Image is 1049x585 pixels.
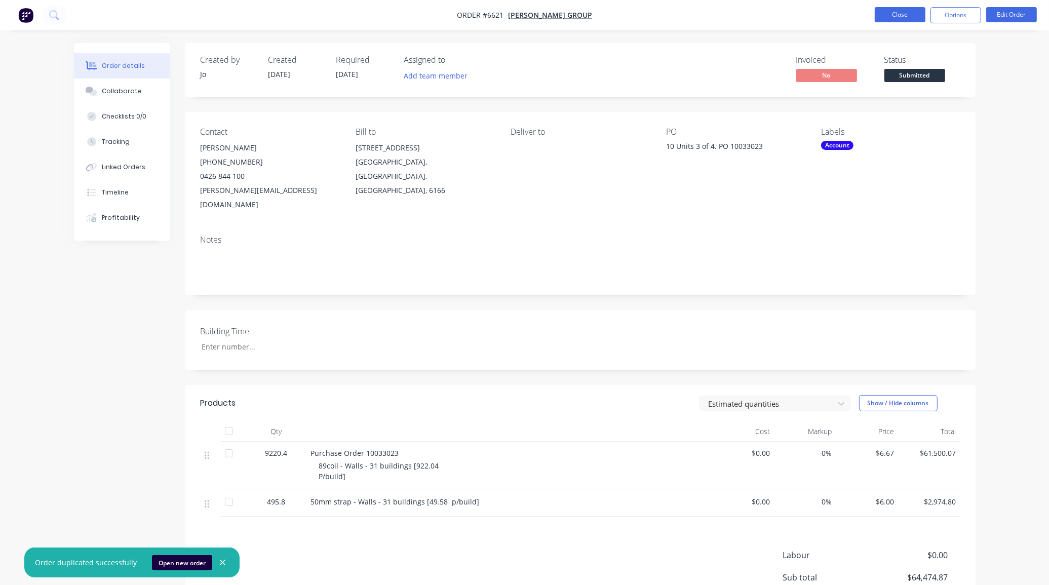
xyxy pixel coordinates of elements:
a: [PERSON_NAME] Group [508,11,592,20]
div: Qty [246,421,307,442]
input: Enter number... [193,339,327,355]
button: Edit Order [986,7,1037,22]
span: 50mm strap - Walls - 31 buildings [49.58 p/build] [311,497,480,506]
span: $0.00 [716,496,770,507]
button: Order details [74,53,170,79]
div: PO [666,127,805,137]
button: Tracking [74,129,170,154]
span: $61,500.07 [902,448,956,458]
span: $6.67 [840,448,895,458]
div: Checklists 0/0 [102,112,146,121]
div: Cost [712,421,774,442]
div: Notes [201,235,960,245]
div: Deliver to [511,127,649,137]
div: Created [268,55,324,65]
span: 495.8 [267,496,286,507]
div: Total [898,421,960,442]
button: Collaborate [74,79,170,104]
div: [GEOGRAPHIC_DATA], [GEOGRAPHIC_DATA], [GEOGRAPHIC_DATA], 6166 [356,155,494,198]
span: Order #6621 - [457,11,508,20]
span: 0% [778,448,832,458]
div: [STREET_ADDRESS][GEOGRAPHIC_DATA], [GEOGRAPHIC_DATA], [GEOGRAPHIC_DATA], 6166 [356,141,494,198]
span: 0% [778,496,832,507]
span: $0.00 [716,448,770,458]
div: Order details [102,61,145,70]
div: [PERSON_NAME][PHONE_NUMBER]0426 844 100[PERSON_NAME][EMAIL_ADDRESS][DOMAIN_NAME] [201,141,339,212]
div: Linked Orders [102,163,145,172]
div: Markup [774,421,836,442]
span: $6.00 [840,496,895,507]
button: Add team member [398,69,473,83]
button: Open new order [152,555,212,570]
div: [STREET_ADDRESS] [356,141,494,155]
span: 89coil - Walls - 31 buildings [922.04 P/build] [319,461,441,481]
span: Labour [783,549,873,561]
button: Options [930,7,981,23]
button: Checklists 0/0 [74,104,170,129]
div: [PERSON_NAME] [201,141,339,155]
div: Bill to [356,127,494,137]
button: Linked Orders [74,154,170,180]
div: [PERSON_NAME][EMAIL_ADDRESS][DOMAIN_NAME] [201,183,339,212]
span: $64,474.87 [873,571,948,583]
div: Tracking [102,137,130,146]
button: Submitted [884,69,945,84]
div: Timeline [102,188,129,197]
div: Required [336,55,392,65]
div: Created by [201,55,256,65]
div: Labels [821,127,960,137]
div: [PHONE_NUMBER] [201,155,339,169]
label: Building Time [201,325,327,337]
div: Jo [201,69,256,80]
img: Factory [18,8,33,23]
div: Order duplicated successfully [35,557,137,568]
button: Add team member [404,69,473,83]
span: No [796,69,857,82]
div: Status [884,55,960,65]
div: 0426 844 100 [201,169,339,183]
div: Price [836,421,899,442]
button: Close [875,7,925,22]
span: $2,974.80 [902,496,956,507]
div: 10 Units 3 of 4. PO 10033023 [666,141,793,155]
div: Assigned to [404,55,506,65]
span: [DATE] [268,69,291,79]
button: Show / Hide columns [859,395,938,411]
span: 9220.4 [265,448,288,458]
button: Timeline [74,180,170,205]
span: Purchase Order 10033023 [311,448,399,458]
span: Sub total [783,571,873,583]
span: $0.00 [873,549,948,561]
span: [DATE] [336,69,359,79]
span: Submitted [884,69,945,82]
div: Contact [201,127,339,137]
div: Account [821,141,853,150]
div: Products [201,397,236,409]
button: Profitability [74,205,170,230]
div: Invoiced [796,55,872,65]
div: Profitability [102,213,140,222]
div: Collaborate [102,87,142,96]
